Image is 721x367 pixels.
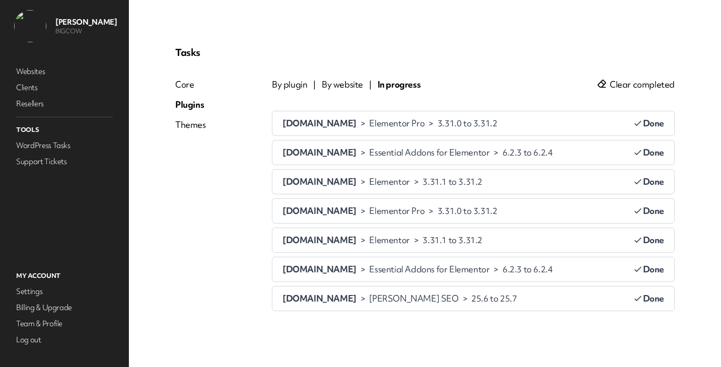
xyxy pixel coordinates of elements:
span: 3.31.0 to 3.31.2 [438,117,497,129]
a: Websites [14,64,115,79]
span: Click here to remove it [633,263,664,275]
span: > [410,234,423,246]
span: Click here to remove it [633,146,664,159]
span: Click here to remove it [633,234,664,246]
span: 3.31.1 to 3.31.2 [422,176,482,188]
span: [DOMAIN_NAME] [282,205,356,216]
span: 3.31.1 to 3.31.2 [422,234,482,246]
a: WordPress Tasks [14,138,115,153]
span: > [356,234,370,246]
p: Tasks [175,46,675,58]
span: Elementor Pro [369,205,424,217]
span: > [356,146,370,159]
span: > [424,205,438,217]
span: Elementor [369,234,409,246]
span: > [410,176,423,188]
a: Billing & Upgrade [14,301,115,315]
p: [PERSON_NAME] [55,17,117,27]
span: In progress [378,79,421,91]
span: > [459,292,472,305]
span: > [489,263,502,275]
span: Essential Addons for Elementor [369,263,489,275]
span: Click here to remove it [633,205,664,217]
span: 6.2.3 to 6.2.4 [502,263,552,275]
a: Team & Profile [14,317,115,331]
iframe: chat widget [679,327,711,357]
span: [DOMAIN_NAME] [282,263,356,275]
span: > [356,117,370,129]
span: > [356,292,370,305]
span: [DOMAIN_NAME] [282,117,356,129]
span: > [424,117,438,129]
span: Essential Addons for Elementor [369,146,489,159]
p: My Account [14,269,115,282]
a: Settings [14,284,115,299]
span: | [313,79,316,91]
span: Elementor Pro [369,117,424,129]
span: > [489,146,502,159]
a: Clients [14,81,115,95]
span: > [356,205,370,217]
p: BIGCOW [55,27,117,35]
button: Clear completed [597,79,675,91]
a: Support Tickets [14,155,115,169]
span: By plugin [272,79,307,91]
span: 3.31.0 to 3.31.2 [438,205,497,217]
p: Tools [14,123,115,136]
span: By website [322,79,363,91]
span: > [356,263,370,275]
span: Click here to remove it [633,176,664,188]
div: Core [175,79,206,91]
span: Clear completed [610,79,675,91]
span: [DOMAIN_NAME] [282,292,356,304]
span: 6.2.3 to 6.2.4 [502,146,552,159]
span: [DOMAIN_NAME] [282,176,356,187]
span: 25.6 to 25.7 [471,292,517,305]
span: [DOMAIN_NAME] [282,146,356,158]
span: [PERSON_NAME] SEO [369,292,458,305]
a: Resellers [14,97,115,111]
div: Themes [175,119,206,131]
div: Plugins [175,99,206,111]
span: Click here to remove it [633,292,664,305]
a: Log out [14,333,115,347]
span: Click here to remove it [633,117,664,129]
span: [DOMAIN_NAME] [282,234,356,246]
span: | [369,79,372,91]
span: > [356,176,370,188]
span: Elementor [369,176,409,188]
